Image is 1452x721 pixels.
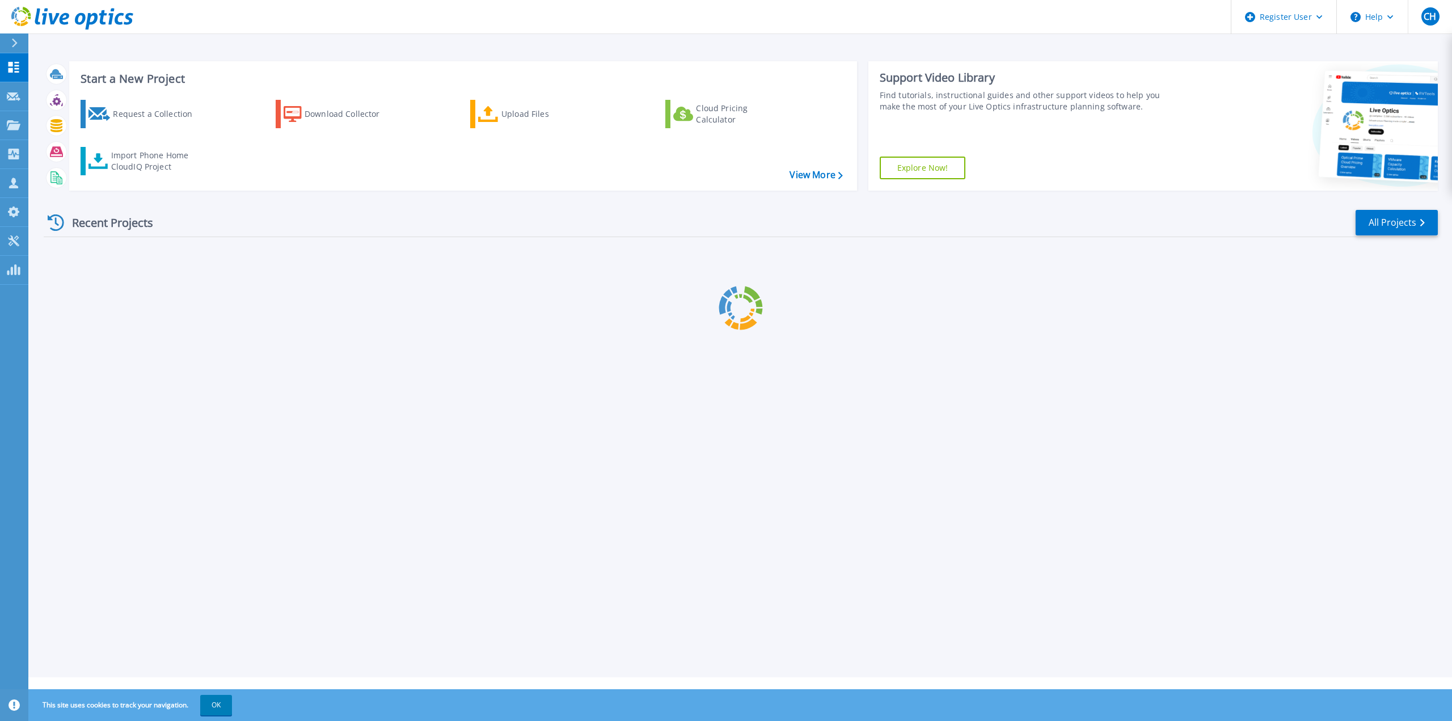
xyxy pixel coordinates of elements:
[81,100,207,128] a: Request a Collection
[276,100,402,128] a: Download Collector
[31,695,232,715] span: This site uses cookies to track your navigation.
[880,70,1174,85] div: Support Video Library
[1424,12,1436,21] span: CH
[470,100,597,128] a: Upload Files
[696,103,787,125] div: Cloud Pricing Calculator
[113,103,204,125] div: Request a Collection
[790,170,842,180] a: View More
[880,90,1174,112] div: Find tutorials, instructional guides and other support videos to help you make the most of your L...
[44,209,168,237] div: Recent Projects
[501,103,592,125] div: Upload Files
[200,695,232,715] button: OK
[305,103,395,125] div: Download Collector
[880,157,966,179] a: Explore Now!
[665,100,792,128] a: Cloud Pricing Calculator
[111,150,200,172] div: Import Phone Home CloudIQ Project
[1356,210,1438,235] a: All Projects
[81,73,842,85] h3: Start a New Project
